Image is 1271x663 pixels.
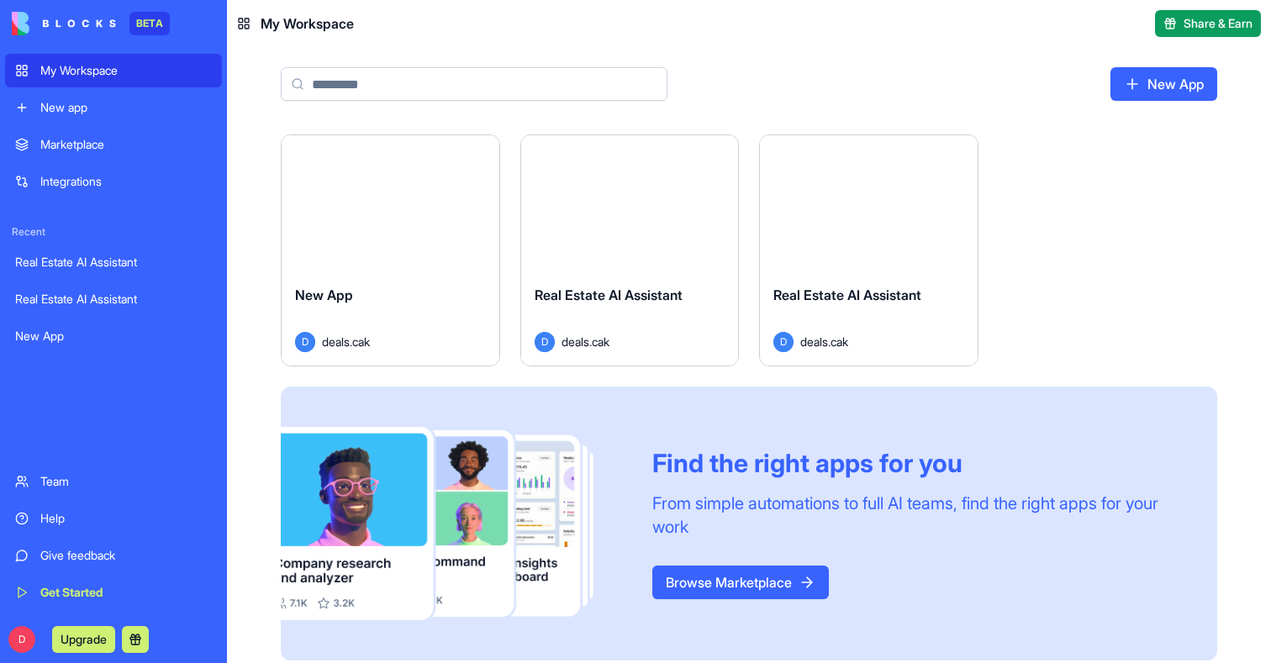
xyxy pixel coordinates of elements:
a: Browse Marketplace [652,566,829,599]
span: D [773,332,794,352]
a: New App [5,319,222,353]
a: Give feedback [5,539,222,572]
img: Frame_181_egmpey.png [281,427,625,620]
span: Share & Earn [1184,15,1253,32]
a: Real Estate AI Assistant [5,245,222,279]
a: Integrations [5,165,222,198]
div: Real Estate AI Assistant [15,291,212,308]
a: My Workspace [5,54,222,87]
span: D [295,332,315,352]
span: Real Estate AI Assistant [773,287,921,303]
a: New AppDdeals.cak [281,134,500,366]
div: BETA [129,12,170,35]
div: New App [15,328,212,345]
span: deals.cak [562,333,609,350]
div: Integrations [40,173,212,190]
span: Recent [5,225,222,239]
img: logo [12,12,116,35]
div: From simple automations to full AI teams, find the right apps for your work [652,492,1177,539]
a: Team [5,465,222,498]
a: New app [5,91,222,124]
a: Help [5,502,222,535]
span: D [8,626,35,653]
a: New App [1110,67,1217,101]
a: Real Estate AI AssistantDdeals.cak [520,134,740,366]
a: Get Started [5,576,222,609]
div: Team [40,473,212,490]
span: deals.cak [800,333,848,350]
div: Marketplace [40,136,212,153]
div: Get Started [40,584,212,601]
button: Share & Earn [1155,10,1261,37]
button: Upgrade [52,626,115,653]
a: Real Estate AI Assistant [5,282,222,316]
span: Real Estate AI Assistant [535,287,683,303]
div: Find the right apps for you [652,448,1177,478]
a: Upgrade [52,630,115,647]
a: BETA [12,12,170,35]
span: deals.cak [322,333,370,350]
span: My Workspace [261,13,354,34]
span: D [535,332,555,352]
div: Help [40,510,212,527]
a: Marketplace [5,128,222,161]
span: New App [295,287,353,303]
div: New app [40,99,212,116]
div: My Workspace [40,62,212,79]
div: Real Estate AI Assistant [15,254,212,271]
div: Give feedback [40,547,212,564]
a: Real Estate AI AssistantDdeals.cak [759,134,978,366]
